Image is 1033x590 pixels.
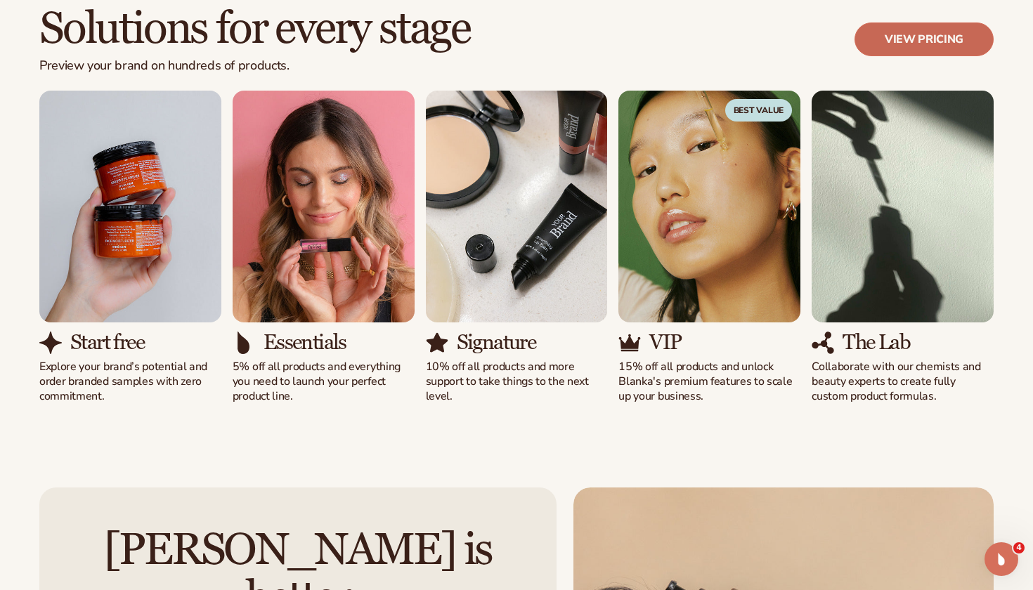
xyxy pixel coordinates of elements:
[812,91,994,404] div: 5 / 5
[426,332,448,354] img: Shopify Image 10
[39,6,470,53] h2: Solutions for every stage
[812,91,994,322] img: Shopify Image 13
[843,331,910,354] h3: The Lab
[855,22,994,56] a: View pricing
[233,360,415,403] p: 5% off all products and everything you need to launch your perfect product line.
[649,331,681,354] h3: VIP
[618,360,800,403] p: 15% off all products and unlock Blanka's premium features to scale up your business.
[233,91,415,322] img: Shopify Image 7
[618,91,800,404] div: 4 / 5
[39,91,221,322] img: Shopify Image 5
[985,542,1018,576] iframe: Intercom live chat
[233,91,415,404] div: 2 / 5
[264,331,346,354] h3: Essentials
[618,332,641,354] img: Shopify Image 12
[39,91,221,404] div: 1 / 5
[1013,542,1025,553] span: 4
[812,360,994,403] p: Collaborate with our chemists and beauty experts to create fully custom product formulas.
[39,58,470,74] p: Preview your brand on hundreds of products.
[812,332,834,354] img: Shopify Image 14
[233,332,255,354] img: Shopify Image 8
[426,91,608,404] div: 3 / 5
[70,331,144,354] h3: Start free
[426,91,608,322] img: Shopify Image 9
[457,331,536,354] h3: Signature
[39,332,62,354] img: Shopify Image 6
[725,99,793,122] span: Best Value
[618,91,800,322] img: Shopify Image 11
[426,360,608,403] p: 10% off all products and more support to take things to the next level.
[39,360,221,403] p: Explore your brand’s potential and order branded samples with zero commitment.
